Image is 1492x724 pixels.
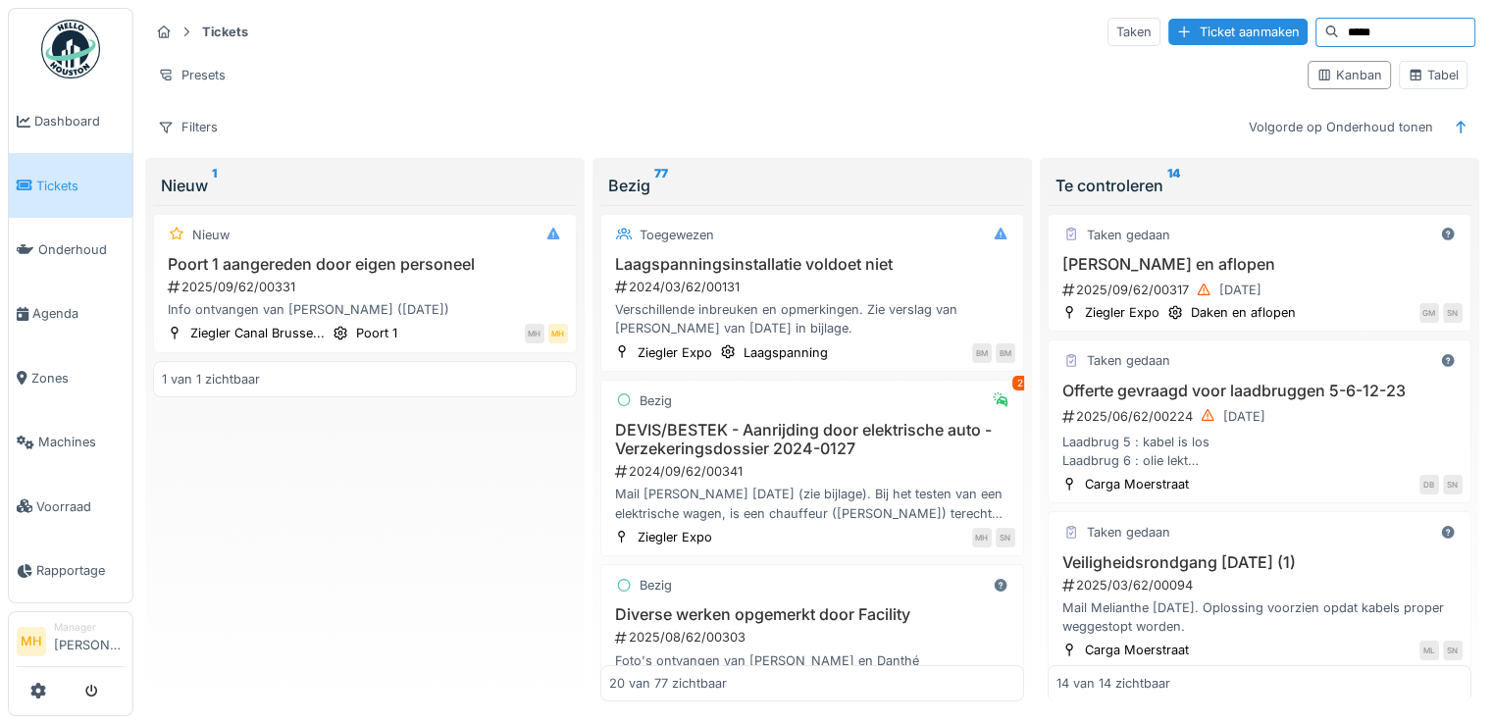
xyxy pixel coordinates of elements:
a: Voorraad [9,474,132,538]
a: Rapportage [9,539,132,602]
div: Laagspanning [744,343,828,362]
span: Agenda [32,304,125,323]
div: DB [1419,475,1439,494]
li: MH [17,627,46,656]
div: Verschillende inbreuken en opmerkingen. Zie verslag van [PERSON_NAME] van [DATE] in bijlage. [609,300,1015,337]
div: SN [1443,641,1463,660]
div: Manager [54,620,125,635]
span: Tickets [36,177,125,195]
div: 2024/09/62/00341 [613,462,1015,481]
div: 1 van 1 zichtbaar [162,370,260,388]
div: Ziegler Expo [1085,303,1159,322]
li: [PERSON_NAME] [54,620,125,662]
div: Presets [149,61,234,89]
span: Zones [31,369,125,388]
div: Carga Moerstraat [1085,641,1189,659]
div: 14 van 14 zichtbaar [1056,674,1170,693]
div: Taken gedaan [1087,523,1170,542]
div: Ziegler Canal Brusse... [190,324,325,342]
div: Ziegler Expo [638,528,712,546]
a: Machines [9,410,132,474]
span: Rapportage [36,561,125,580]
h3: Diverse werken opgemerkt door Facility [609,605,1015,624]
a: Tickets [9,153,132,217]
div: Foto's ontvangen van [PERSON_NAME] en Danthé [609,651,1015,670]
div: MH [972,528,992,547]
h3: Poort 1 aangereden door eigen personeel [162,255,568,274]
div: Laadbrug 5 : kabel is los Laadbrug 6 : olie lekt Laadbrug 12 : gaat zeer traag omhoog Laadbrug 23... [1056,433,1463,470]
div: [DATE] [1219,281,1261,299]
div: Toegewezen [640,226,714,244]
div: Kanban [1316,66,1382,84]
a: Onderhoud [9,218,132,282]
sup: 14 [1167,174,1180,197]
h3: Veiligheidsrondgang [DATE] (1) [1056,553,1463,572]
div: Nieuw [192,226,230,244]
span: Voorraad [36,497,125,516]
div: Taken [1107,18,1160,46]
div: MH [548,324,568,343]
sup: 77 [654,174,668,197]
div: Filters [149,113,227,141]
div: Carga Moerstraat [1085,475,1189,493]
div: Ziegler Expo [638,343,712,362]
div: 2 [1012,376,1028,390]
div: 2025/08/62/00303 [613,628,1015,646]
span: Machines [38,433,125,451]
div: Te controleren [1055,174,1464,197]
div: 2025/06/62/00224 [1060,404,1463,429]
div: SN [1443,475,1463,494]
div: Mail Melianthe [DATE]. Oplossing voorzien opdat kabels proper weggestopt worden. [1056,598,1463,636]
h3: [PERSON_NAME] en aflopen [1056,255,1463,274]
sup: 1 [212,174,217,197]
div: GM [1419,303,1439,323]
div: Bezig [608,174,1016,197]
div: Info ontvangen van [PERSON_NAME] ([DATE]) [162,300,568,319]
h3: DEVIS/BESTEK - Aanrijding door elektrische auto - Verzekeringsdossier 2024-0127 [609,421,1015,458]
div: Bezig [640,391,672,410]
a: Zones [9,346,132,410]
div: Bezig [640,576,672,595]
a: Dashboard [9,89,132,153]
h3: Offerte gevraagd voor laadbruggen 5-6-12-23 [1056,382,1463,400]
strong: Tickets [194,23,256,41]
img: Badge_color-CXgf-gQk.svg [41,20,100,78]
div: Daken en aflopen [1191,303,1296,322]
div: MH [525,324,544,343]
div: 2025/03/62/00094 [1060,576,1463,595]
div: 2025/09/62/00331 [166,278,568,296]
span: Dashboard [34,112,125,130]
div: SN [996,528,1015,547]
span: Onderhoud [38,240,125,259]
div: Mail [PERSON_NAME] [DATE] (zie bijlage). Bij het testen van een elektrische wagen, is een chauffe... [609,485,1015,522]
div: Tabel [1408,66,1459,84]
div: BM [996,343,1015,363]
div: Poort 1 [356,324,397,342]
div: 2025/09/62/00317 [1060,278,1463,302]
div: Ticket aanmaken [1168,19,1308,45]
div: [DATE] [1223,407,1265,426]
div: SN [1443,303,1463,323]
div: Taken gedaan [1087,226,1170,244]
div: Nieuw [161,174,569,197]
div: Taken gedaan [1087,351,1170,370]
div: 2024/03/62/00131 [613,278,1015,296]
div: BM [972,343,992,363]
a: MH Manager[PERSON_NAME] [17,620,125,667]
a: Agenda [9,282,132,345]
div: Volgorde op Onderhoud tonen [1240,113,1442,141]
h3: Laagspanningsinstallatie voldoet niet [609,255,1015,274]
div: ML [1419,641,1439,660]
div: 20 van 77 zichtbaar [609,674,727,693]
